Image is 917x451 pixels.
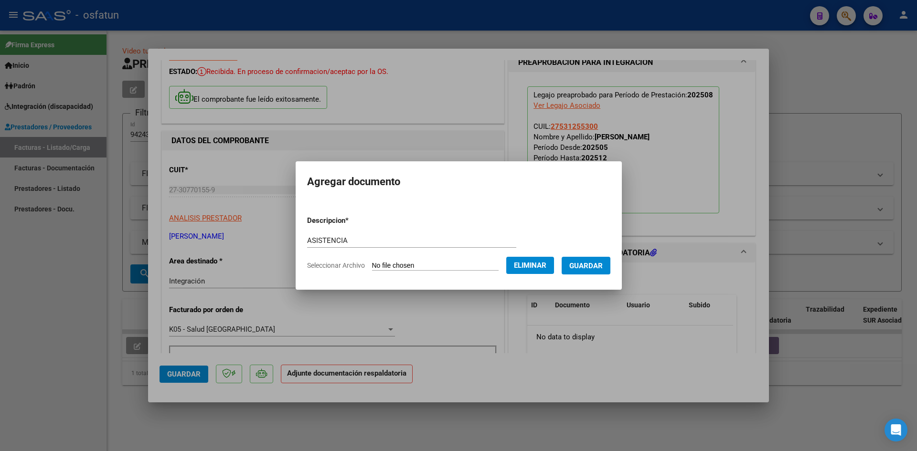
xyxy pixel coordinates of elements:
[885,419,907,441] div: Open Intercom Messenger
[569,262,603,270] span: Guardar
[307,215,398,226] p: Descripcion
[307,262,365,269] span: Seleccionar Archivo
[514,261,546,270] span: Eliminar
[506,257,554,274] button: Eliminar
[562,257,610,274] button: Guardar
[307,173,610,191] h2: Agregar documento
